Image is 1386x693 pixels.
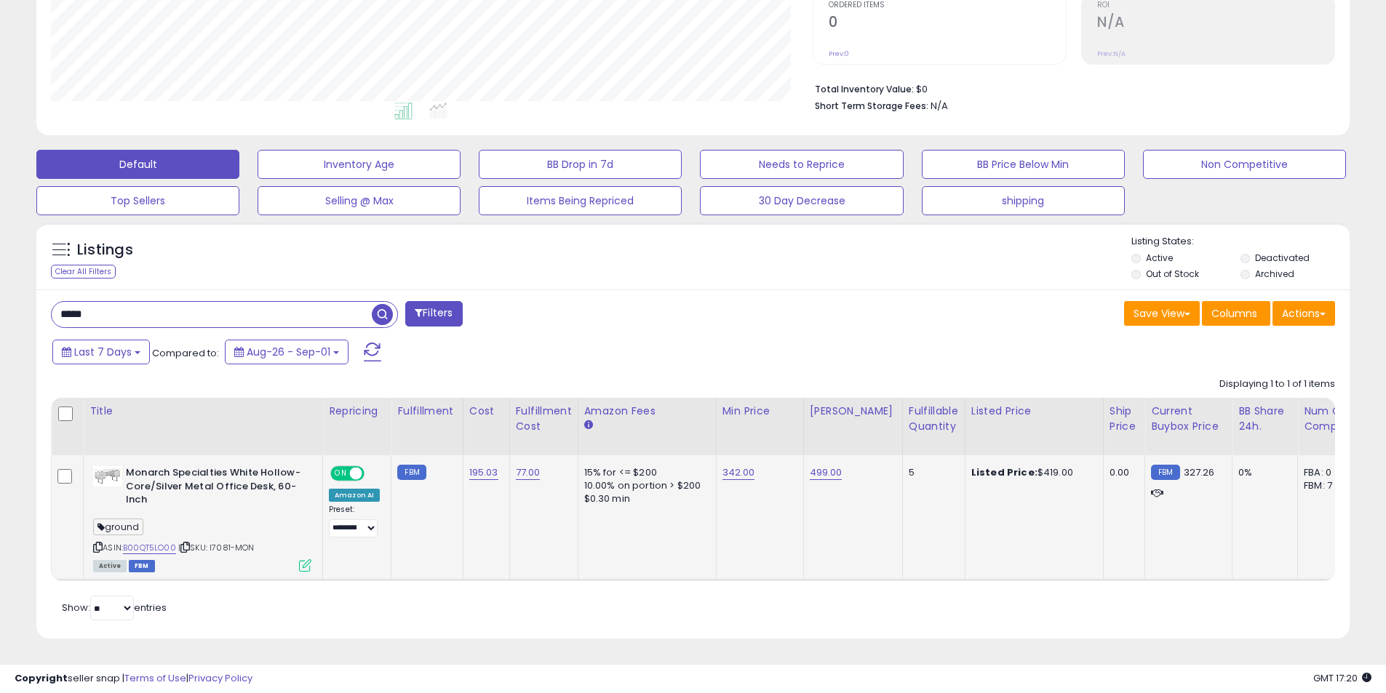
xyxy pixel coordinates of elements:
small: Prev: 0 [829,49,849,58]
span: Last 7 Days [74,345,132,359]
div: $419.00 [971,466,1092,479]
span: Compared to: [152,346,219,360]
button: Selling @ Max [258,186,461,215]
small: FBM [397,465,426,480]
small: Prev: N/A [1097,49,1126,58]
span: Aug-26 - Sep-01 [247,345,330,359]
span: N/A [931,99,948,113]
label: Deactivated [1255,252,1310,264]
button: Items Being Repriced [479,186,682,215]
i: Click to copy [93,543,103,551]
h2: 0 [829,14,1066,33]
label: Archived [1255,268,1294,280]
div: Repricing [329,404,385,419]
a: 342.00 [722,465,755,480]
button: Inventory Age [258,150,461,179]
b: Listed Price: [971,465,1037,479]
button: Filters [405,301,462,327]
button: 30 Day Decrease [700,186,903,215]
span: Show: entries [62,601,167,614]
button: Top Sellers [36,186,239,215]
div: Amazon AI [329,489,380,502]
label: Active [1146,252,1173,264]
span: Columns [1211,306,1257,321]
button: Non Competitive [1143,150,1346,179]
div: 0% [1238,466,1286,479]
div: BB Share 24h. [1238,404,1291,434]
div: Preset: [329,505,380,537]
strong: Copyright [15,671,68,685]
span: FBM [129,560,155,572]
div: FBA: 0 [1304,466,1352,479]
div: Min Price [722,404,797,419]
div: ASIN: [93,466,311,570]
b: Total Inventory Value: [815,83,914,95]
i: Click to copy [180,543,190,551]
div: Displaying 1 to 1 of 1 items [1219,377,1335,391]
a: 499.00 [810,465,843,480]
div: $0.30 min [584,492,705,505]
button: Columns [1202,301,1270,326]
button: Aug-26 - Sep-01 [225,340,349,364]
button: Save View [1124,301,1200,326]
b: Short Term Storage Fees: [815,100,928,112]
div: 15% for <= $200 [584,466,705,479]
button: Default [36,150,239,179]
label: Out of Stock [1146,268,1199,280]
span: 2025-09-9 17:20 GMT [1313,671,1371,685]
button: shipping [922,186,1125,215]
img: 31e4Ujh1bAL._SL40_.jpg [93,466,122,486]
div: Ship Price [1110,404,1139,434]
small: FBM [1151,465,1179,480]
div: Fulfillment [397,404,456,419]
span: | SKU: I7081-MON [178,542,255,553]
span: ground [93,518,143,535]
div: Num of Comp. [1304,404,1357,434]
span: OFF [362,468,386,480]
span: Ordered Items [829,1,1066,9]
a: Privacy Policy [188,671,252,685]
button: BB Price Below Min [922,150,1125,179]
span: ON [332,468,350,480]
a: B00QT5LO00 [123,542,176,554]
button: Last 7 Days [52,340,150,364]
span: All listings currently available for purchase on Amazon [93,560,127,572]
div: 10.00% on portion > $200 [584,479,705,492]
button: BB Drop in 7d [479,150,682,179]
a: 195.03 [469,465,498,480]
div: Listed Price [971,404,1097,419]
div: Title [89,404,316,419]
button: Actions [1273,301,1335,326]
p: Listing States: [1131,235,1350,249]
span: ROI [1097,1,1334,9]
span: 327.26 [1184,465,1215,479]
div: Current Buybox Price [1151,404,1226,434]
div: 5 [909,466,954,479]
h5: Listings [77,240,133,260]
small: Amazon Fees. [584,419,593,432]
div: Clear All Filters [51,265,116,279]
div: Fulfillable Quantity [909,404,959,434]
a: Terms of Use [124,671,186,685]
a: 77.00 [516,465,541,480]
button: Needs to Reprice [700,150,903,179]
div: Amazon Fees [584,404,710,419]
div: Fulfillment Cost [516,404,572,434]
div: seller snap | | [15,672,252,686]
div: [PERSON_NAME] [810,404,896,419]
div: FBM: 7 [1304,479,1352,492]
li: $0 [815,79,1324,97]
div: Cost [469,404,503,419]
b: Monarch Specialties White Hollow-Core/Silver Metal Office Desk, 60-Inch [126,466,303,510]
h2: N/A [1097,14,1334,33]
div: 0.00 [1110,466,1134,479]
